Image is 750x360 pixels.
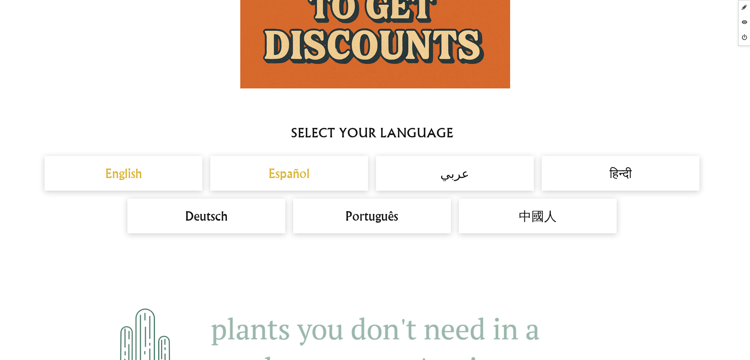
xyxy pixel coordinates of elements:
[301,206,443,225] h2: Português
[52,164,195,183] a: English
[550,164,692,183] h2: हिन्दी
[467,206,609,225] h2: 中國人
[218,164,360,183] a: Español
[384,164,526,183] h2: عربي
[135,206,277,225] h2: Deutsch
